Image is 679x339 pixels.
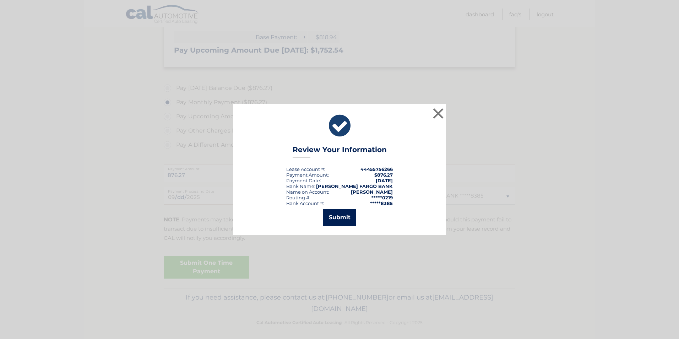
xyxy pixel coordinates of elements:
div: Lease Account #: [286,166,325,172]
div: Bank Name: [286,183,315,189]
div: Payment Amount: [286,172,329,178]
div: Routing #: [286,195,310,200]
strong: 44455756266 [360,166,393,172]
button: × [431,106,445,120]
div: Bank Account #: [286,200,324,206]
div: : [286,178,321,183]
div: Name on Account: [286,189,329,195]
strong: [PERSON_NAME] FARGO BANK [316,183,393,189]
span: Payment Date [286,178,320,183]
span: $876.27 [374,172,393,178]
h3: Review Your Information [293,145,387,158]
button: Submit [323,209,356,226]
strong: [PERSON_NAME] [351,189,393,195]
span: [DATE] [376,178,393,183]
